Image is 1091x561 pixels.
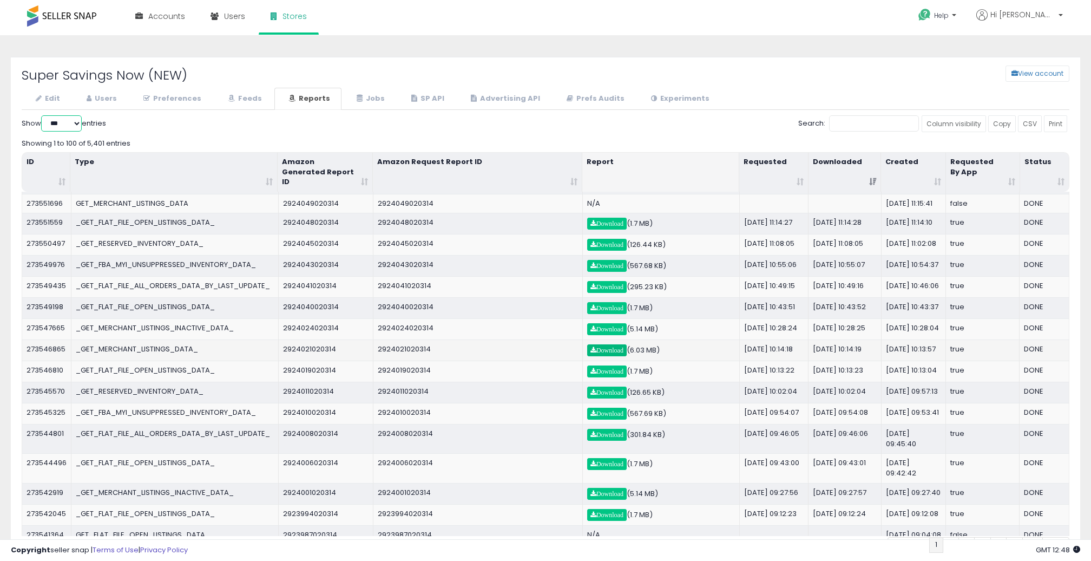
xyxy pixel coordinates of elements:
a: Download [587,366,627,377]
a: Prefs Audits [553,88,636,110]
span: CSV [1023,119,1037,128]
td: [DATE] 09:46:06 [809,424,881,453]
td: DONE [1020,382,1069,403]
td: 273550497 [22,234,71,255]
td: _GET_FLAT_FILE_ALL_ORDERS_DATA_BY_LAST_UPDATE_ [71,424,279,453]
td: DONE [1020,504,1069,525]
td: _GET_RESERVED_INVENTORY_DATA_ [71,234,279,255]
a: Download [587,323,627,335]
a: Download [587,260,627,272]
a: Terms of Use [93,545,139,555]
td: _GET_FLAT_FILE_OPEN_LISTINGS_DATA_ [71,361,279,382]
td: [DATE] 11:02:08 [882,234,946,255]
td: true [946,340,1020,361]
td: true [946,424,1020,453]
a: SP API [397,88,456,110]
span: 2025-08-14 12:48 GMT [1036,545,1080,555]
td: 2924040020314 [373,297,583,318]
td: [DATE] 10:14:18 [740,340,809,361]
a: Download [587,344,627,356]
span: Copy [993,119,1011,128]
td: (1.7 MB) [583,453,740,482]
td: [DATE] 11:14:27 [740,213,809,234]
td: [DATE] 09:42:42 [882,453,946,482]
span: Users [224,11,245,22]
td: 2923994020314 [279,504,374,525]
a: 5 [990,537,1007,553]
th: Requested: activate to sort column ascending [739,153,809,192]
th: Amazon Generated Report ID: activate to sort column ascending [278,153,373,192]
td: (1.7 MB) [583,504,740,525]
a: Download [587,458,627,470]
a: 1 [929,537,943,553]
td: (1.7 MB) [583,297,740,318]
td: _GET_FBA_MYI_UNSUPPRESSED_INVENTORY_DATA_ [71,403,279,424]
td: [DATE] 09:54:08 [809,403,881,424]
td: [DATE] 09:12:24 [809,504,881,525]
td: 273547665 [22,318,71,340]
td: [DATE] 11:08:05 [809,234,881,255]
input: Search: [829,115,919,132]
button: View account [1005,66,1069,82]
a: Experiments [637,88,721,110]
td: [DATE] 09:43:01 [809,453,881,482]
label: Search: [798,115,919,132]
td: [DATE] 10:46:06 [882,276,946,297]
a: 55 [1022,537,1043,553]
a: Download [587,239,627,251]
td: [DATE] 10:28:24 [740,318,809,340]
div: seller snap | | [11,545,188,556]
td: [DATE] 10:13:23 [809,361,881,382]
td: DONE [1020,234,1069,255]
td: (1.7 MB) [583,361,740,382]
td: _GET_FBA_MYI_UNSUPPRESSED_INVENTORY_DATA_ [71,255,279,276]
td: _GET_RESERVED_INVENTORY_DATA_ [71,382,279,403]
td: _GET_MERCHANT_LISTINGS_INACTIVE_DATA_ [71,318,279,340]
td: _GET_FLAT_FILE_OPEN_LISTINGS_DATA_ [71,297,279,318]
td: 2924024020314 [373,318,583,340]
td: 2924024020314 [279,318,374,340]
td: _GET_MERCHANT_LISTINGS_INACTIVE_DATA_ [71,483,279,504]
td: [DATE] 10:43:51 [740,297,809,318]
a: Next [1042,537,1069,553]
td: DONE [1020,525,1069,545]
td: true [946,276,1020,297]
td: [DATE] 09:12:23 [740,504,809,525]
td: [DATE] 09:27:57 [809,483,881,504]
td: 2924010020314 [373,403,583,424]
td: 2923987020314 [373,525,583,545]
td: 2923994020314 [373,504,583,525]
td: DONE [1020,276,1069,297]
td: 273551696 [22,194,71,213]
span: Accounts [148,11,185,22]
td: [DATE] 10:43:52 [809,297,881,318]
td: [DATE] 10:02:04 [740,382,809,403]
td: true [946,403,1020,424]
td: [DATE] 10:55:07 [809,255,881,276]
td: [DATE] 11:15:41 [882,194,946,213]
a: Column visibility [922,115,986,132]
td: 2924049020314 [279,194,374,213]
td: [DATE] 11:14:28 [809,213,881,234]
td: (126.65 KB) [583,382,740,403]
td: 2924008020314 [373,424,583,453]
span: Download [590,368,623,375]
span: Download [590,220,623,227]
td: [DATE] 09:45:40 [882,424,946,453]
td: DONE [1020,318,1069,340]
td: [DATE] 09:57:13 [882,382,946,403]
td: GET_MERCHANT_LISTINGS_DATA [71,194,279,213]
td: false [946,525,1020,545]
td: (5.14 MB) [583,318,740,340]
td: [DATE] 09:53:41 [882,403,946,424]
td: 273549198 [22,297,71,318]
td: _GET_MERCHANT_LISTINGS_DATA_ [71,340,279,361]
a: 2 [943,537,959,553]
a: View account [997,66,1014,82]
span: Print [1049,119,1062,128]
a: Download [587,488,627,500]
td: (567.68 KB) [583,255,740,276]
td: 2924019020314 [279,361,374,382]
td: _GET_FLAT_FILE_OPEN_LISTINGS_DATA_ [71,453,279,482]
th: Report [582,153,739,192]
